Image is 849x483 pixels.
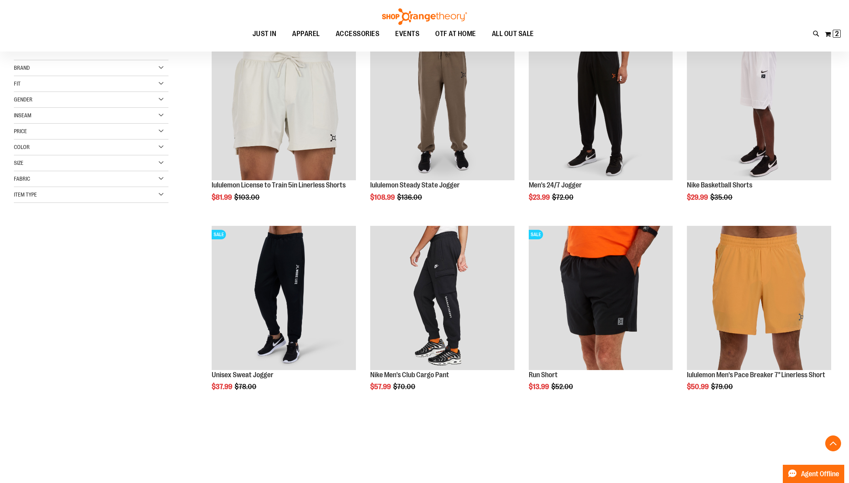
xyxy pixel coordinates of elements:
div: product [366,222,518,411]
a: lululemon Steady State JoggerSALE [370,36,514,181]
img: Product image for lululemon Pace Breaker Short 7in Linerless [687,226,831,370]
span: $136.00 [397,193,423,201]
span: SALE [212,230,226,239]
span: $79.00 [711,383,734,391]
div: product [525,222,677,411]
span: $37.99 [212,383,233,391]
span: $103.00 [234,193,261,201]
span: $108.99 [370,193,396,201]
span: ALL OUT SALE [492,25,534,43]
span: $72.00 [552,193,575,201]
a: lululemon License to Train 5in Linerless ShortsSALE [212,36,356,181]
a: Product image for Nike Basketball ShortsSALE [687,36,831,181]
span: Gender [14,96,33,103]
span: $70.00 [393,383,417,391]
span: $35.00 [710,193,734,201]
span: OTF AT HOME [435,25,476,43]
span: Item Type [14,191,37,198]
div: product [208,222,360,411]
span: $81.99 [212,193,233,201]
span: Brand [14,65,30,71]
img: Product image for Unisex Sweat Jogger [212,226,356,370]
a: Unisex Sweat Jogger [212,371,273,379]
span: ACCESSORIES [336,25,380,43]
span: Fit [14,80,21,87]
a: Men's 24/7 Jogger [529,181,582,189]
button: Back To Top [825,435,841,451]
img: lululemon Steady State Jogger [370,36,514,180]
a: lululemon License to Train 5in Linerless Shorts [212,181,346,189]
a: Product image for lululemon Pace Breaker Short 7in Linerless [687,226,831,371]
div: product [525,32,677,221]
span: APPAREL [292,25,320,43]
strong: Shopping Options [14,42,168,60]
img: Product image for Nike Mens Club Cargo Pant [370,226,514,370]
a: Product image for 24/7 JoggerSALE [529,36,673,181]
a: Run Short [529,371,558,379]
span: 2 [835,30,839,38]
button: Agent Offline [783,465,844,483]
span: $78.00 [235,383,258,391]
div: product [683,222,835,411]
a: Product image for Nike Mens Club Cargo Pant [370,226,514,371]
span: EVENTS [395,25,419,43]
img: Product image for Nike Basketball Shorts [687,36,831,180]
span: $29.99 [687,193,709,201]
span: Inseam [14,112,31,118]
span: $50.99 [687,383,710,391]
span: $57.99 [370,383,392,391]
img: Product image for 24/7 Jogger [529,36,673,180]
a: Product image for Unisex Sweat JoggerSALE [212,226,356,371]
span: JUST IN [252,25,277,43]
a: Product image for Run ShortSALE [529,226,673,371]
span: Agent Offline [801,470,839,478]
span: $52.00 [551,383,574,391]
a: Nike Basketball Shorts [687,181,752,189]
span: Fabric [14,176,30,182]
div: product [683,32,835,221]
span: $13.99 [529,383,550,391]
span: Color [14,144,30,150]
img: Shop Orangetheory [381,8,468,25]
a: lululemon Men's Pace Breaker 7" Linerless Short [687,371,825,379]
span: Size [14,160,23,166]
span: Price [14,128,27,134]
span: SALE [529,230,543,239]
img: lululemon License to Train 5in Linerless Shorts [212,36,356,180]
span: $23.99 [529,193,551,201]
a: Nike Men's Club Cargo Pant [370,371,449,379]
a: lululemon Steady State Jogger [370,181,460,189]
div: product [208,32,360,221]
img: Product image for Run Short [529,226,673,370]
div: product [366,32,518,221]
